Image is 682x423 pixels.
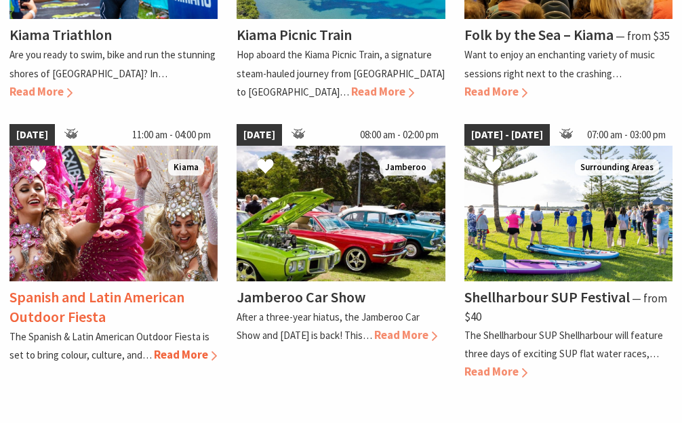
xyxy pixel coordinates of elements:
[237,25,352,44] h4: Kiama Picnic Train
[464,364,527,379] span: Read More
[237,48,445,98] p: Hop aboard the Kiama Picnic Train, a signature steam-hauled journey from [GEOGRAPHIC_DATA] to [GE...
[464,84,527,99] span: Read More
[464,146,673,281] img: Jodie Edwards Welcome to Country
[9,146,218,281] img: Dancers in jewelled pink and silver costumes with feathers, holding their hands up while smiling
[464,48,655,79] p: Want to enjoy an enchanting variety of music sessions right next to the crashing…
[125,124,218,146] span: 11:00 am - 04:00 pm
[471,144,515,190] button: Click to Favourite Shellharbour SUP Festival
[16,144,60,190] button: Click to Favourite Spanish and Latin American Outdoor Fiesta
[154,347,217,362] span: Read More
[351,84,414,99] span: Read More
[168,159,204,176] span: Kiama
[616,28,670,43] span: ⁠— from $35
[580,124,673,146] span: 07:00 am - 03:00 pm
[464,291,667,324] span: ⁠— from $40
[9,25,112,44] h4: Kiama Triathlon
[380,159,432,176] span: Jamberoo
[575,159,659,176] span: Surrounding Areas
[237,124,282,146] span: [DATE]
[9,84,73,99] span: Read More
[9,287,184,326] h4: Spanish and Latin American Outdoor Fiesta
[9,124,218,382] a: [DATE] 11:00 am - 04:00 pm Dancers in jewelled pink and silver costumes with feathers, holding th...
[243,144,287,190] button: Click to Favourite Jamberoo Car Show
[9,48,216,79] p: Are you ready to swim, bike and run the stunning shores of [GEOGRAPHIC_DATA]? In…
[464,124,673,382] a: [DATE] - [DATE] 07:00 am - 03:00 pm Jodie Edwards Welcome to Country Surrounding Areas Shellharbo...
[353,124,445,146] span: 08:00 am - 02:00 pm
[237,287,365,306] h4: Jamberoo Car Show
[9,330,209,361] p: The Spanish & Latin American Outdoor Fiesta is set to bring colour, culture, and…
[9,124,55,146] span: [DATE]
[237,310,420,342] p: After a three-year hiatus, the Jamberoo Car Show and [DATE] is back! This…
[237,124,445,382] a: [DATE] 08:00 am - 02:00 pm Jamberoo Car Show Jamberoo Jamberoo Car Show After a three-year hiatus...
[464,329,663,360] p: The Shellharbour SUP Shellharbour will feature three days of exciting SUP flat water races,…
[374,327,437,342] span: Read More
[464,124,550,146] span: [DATE] - [DATE]
[464,25,614,44] h4: Folk by the Sea – Kiama
[237,146,445,281] img: Jamberoo Car Show
[464,287,630,306] h4: Shellharbour SUP Festival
